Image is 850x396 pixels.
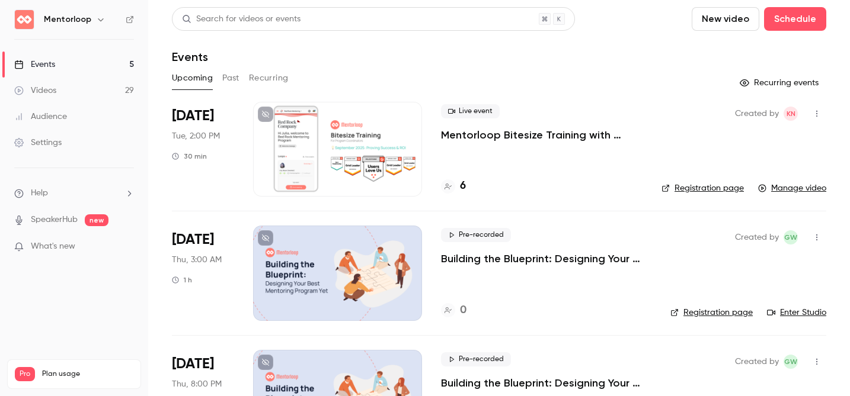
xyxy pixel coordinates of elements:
[172,130,220,142] span: Tue, 2:00 PM
[172,152,207,161] div: 30 min
[784,355,797,369] span: GW
[31,214,78,226] a: SpeakerHub
[460,178,466,194] h4: 6
[172,275,192,285] div: 1 h
[42,369,133,379] span: Plan usage
[172,378,222,390] span: Thu, 8:00 PM
[172,102,234,197] div: Sep 23 Tue, 2:00 PM (Europe/London)
[44,14,91,25] h6: Mentorloop
[172,107,214,125] span: [DATE]
[172,69,213,88] button: Upcoming
[222,69,239,88] button: Past
[441,128,643,142] a: Mentorloop Bitesize Training with [PERSON_NAME]: Proving Success & ROI
[441,376,651,390] a: Building the Blueprint: Designing Your Best Mentoring Program Yet ([GEOGRAPHIC_DATA])
[249,69,289,88] button: Recurring
[172,355,214,374] span: [DATE]
[758,182,826,194] a: Manage video
[735,355,779,369] span: Created by
[784,355,798,369] span: Grace Winstanley
[15,367,35,381] span: Pro
[764,7,826,31] button: Schedule
[787,107,795,121] span: KN
[460,302,466,318] h4: 0
[15,10,34,29] img: Mentorloop
[670,307,753,318] a: Registration page
[784,230,798,244] span: Grace Winstanley
[735,107,779,121] span: Created by
[441,302,466,318] a: 0
[734,73,826,92] button: Recurring events
[14,85,56,96] div: Videos
[784,230,797,244] span: GW
[172,226,234,320] div: Sep 25 Thu, 12:00 PM (Australia/Melbourne)
[31,187,48,199] span: Help
[14,137,62,149] div: Settings
[767,307,826,318] a: Enter Studio
[172,230,214,249] span: [DATE]
[735,230,779,244] span: Created by
[85,214,108,226] span: new
[14,59,55,70] div: Events
[441,178,466,194] a: 6
[441,228,511,242] span: Pre-recorded
[120,242,134,252] iframe: Noticeable Trigger
[14,111,67,123] div: Audience
[172,254,222,266] span: Thu, 3:00 AM
[441,252,651,266] a: Building the Blueprint: Designing Your Best Mentoring Program Yet (ANZ)
[31,240,75,253] span: What's new
[441,104,500,118] span: Live event
[441,352,511,366] span: Pre-recorded
[182,13,301,25] div: Search for videos or events
[784,107,798,121] span: Kristin Nankervis
[662,182,744,194] a: Registration page
[14,187,134,199] li: help-dropdown-opener
[692,7,759,31] button: New video
[172,50,208,64] h1: Events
